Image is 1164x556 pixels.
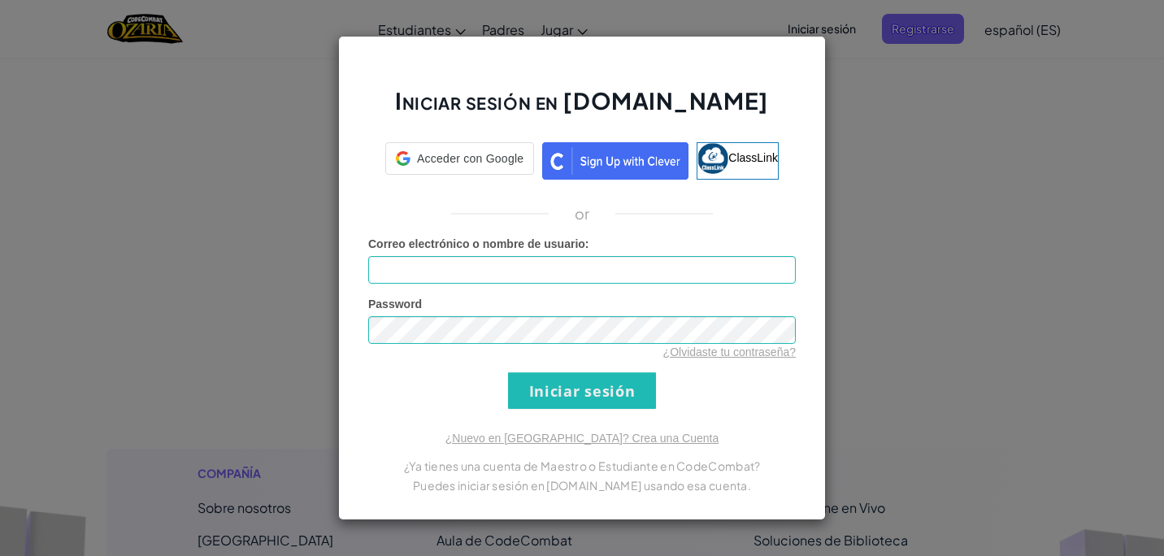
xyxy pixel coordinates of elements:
[368,236,589,252] label: :
[385,142,534,175] div: Acceder con Google
[368,85,796,132] h2: Iniciar sesión en [DOMAIN_NAME]
[368,298,422,311] span: Password
[575,204,590,224] p: or
[508,372,656,409] input: Iniciar sesión
[445,432,719,445] a: ¿Nuevo en [GEOGRAPHIC_DATA]? Crea una Cuenta
[368,456,796,476] p: ¿Ya tienes una cuenta de Maestro o Estudiante en CodeCombat?
[385,142,534,180] a: Acceder con Google
[728,151,778,164] span: ClassLink
[697,143,728,174] img: classlink-logo-small.png
[663,345,796,358] a: ¿Olvidaste tu contraseña?
[417,150,523,167] span: Acceder con Google
[368,237,585,250] span: Correo electrónico o nombre de usuario
[542,142,688,180] img: clever_sso_button@2x.png
[368,476,796,495] p: Puedes iniciar sesión en [DOMAIN_NAME] usando esa cuenta.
